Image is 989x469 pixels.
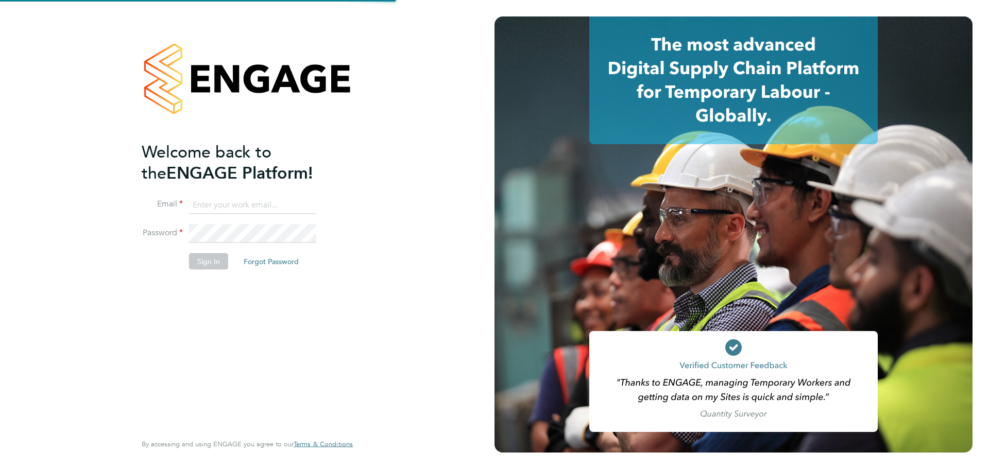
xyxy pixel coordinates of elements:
button: Forgot Password [235,253,307,270]
label: Password [142,228,183,238]
input: Enter your work email... [189,196,316,214]
h2: ENGAGE Platform! [142,141,343,183]
span: Welcome back to the [142,142,271,183]
button: Sign In [189,253,228,270]
span: By accessing and using ENGAGE you agree to our [142,440,353,448]
a: Terms & Conditions [294,440,353,448]
label: Email [142,199,183,210]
